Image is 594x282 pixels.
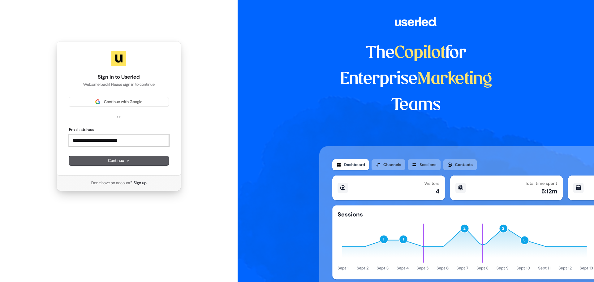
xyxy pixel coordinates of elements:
h1: Sign in to Userled [69,73,169,81]
span: Continue [108,158,130,163]
button: Continue [69,156,169,165]
p: or [117,114,121,119]
span: Copilot [394,45,445,61]
img: Sign in with Google [95,99,100,104]
h1: The for Enterprise Teams [319,40,513,118]
button: Sign in with GoogleContinue with Google [69,97,169,106]
p: Welcome back! Please sign in to continue [69,82,169,87]
img: Userled [111,51,126,66]
label: Email address [69,127,94,132]
span: Marketing [417,71,492,87]
a: Sign up [134,180,147,186]
span: Continue with Google [104,99,142,105]
span: Don’t have an account? [91,180,132,186]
